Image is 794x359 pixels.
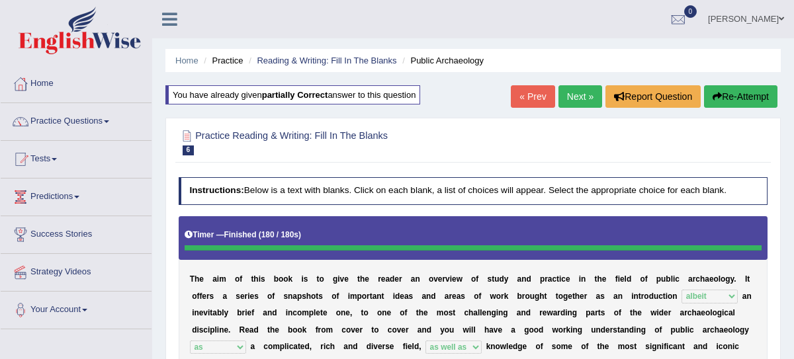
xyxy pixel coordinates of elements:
b: g [492,308,496,317]
b: v [203,308,208,317]
b: a [548,274,552,284]
b: e [709,274,714,284]
b: i [496,308,498,317]
b: m [350,292,357,301]
b: a [596,292,601,301]
b: s [488,274,492,284]
b: y [504,274,509,284]
b: h [468,308,473,317]
b: o [640,274,644,284]
b: f [240,274,242,284]
b: e [394,274,399,284]
b: e [199,274,204,284]
b: e [566,274,570,284]
b: a [705,274,709,284]
b: e [423,308,428,317]
b: n [267,308,272,317]
b: i [579,274,581,284]
b: u [494,274,499,284]
b: i [247,292,249,301]
b: a [742,292,747,301]
b: i [192,308,194,317]
b: o [644,292,648,301]
b: d [560,308,565,317]
b: e [452,292,457,301]
b: r [584,292,588,301]
b: d [526,308,531,317]
b: i [301,274,303,284]
b: l [625,274,627,284]
b: t [595,274,597,284]
b: h [253,274,258,284]
b: r [668,308,672,317]
b: d [390,274,394,284]
b: h [597,274,602,284]
b: f [197,292,199,301]
b: ( [259,230,261,239]
b: . [734,274,736,284]
b: d [272,308,277,317]
b: r [399,274,402,284]
b: e [438,274,443,284]
a: Reading & Writing: Fill In The Blanks [257,56,396,65]
b: r [641,292,644,301]
b: h [306,292,311,301]
b: a [222,292,227,301]
b: s [449,308,453,317]
b: T [190,274,195,284]
b: t [361,308,363,317]
b: c [675,274,680,284]
b: t [370,292,373,301]
b: o [362,292,367,301]
b: n [498,308,503,317]
b: o [705,308,710,317]
b: o [474,292,478,301]
b: o [429,274,433,284]
b: o [192,292,197,301]
b: r [367,292,370,301]
b: e [543,308,547,317]
b: f [272,292,275,301]
b: a [688,274,693,284]
b: s [283,292,288,301]
b: o [712,308,717,317]
b: t [545,292,547,301]
b: f [619,308,621,317]
b: d [649,292,654,301]
b: a [473,308,478,317]
b: h [633,308,637,317]
b: e [202,292,206,301]
b: e [386,308,391,317]
b: m [219,274,226,284]
b: a [292,292,297,301]
b: a [373,292,377,301]
b: g [725,274,730,284]
b: g [333,274,337,284]
b: e [637,308,642,317]
b: t [251,274,253,284]
b: r [557,308,560,317]
b: r [501,292,504,301]
b: p [297,292,302,301]
b: p [357,292,362,301]
b: n [382,308,386,317]
b: a [263,308,267,317]
b: a [697,308,701,317]
b: c [552,274,556,284]
b: o [400,308,404,317]
b: b [237,308,242,317]
b: Instructions: [189,185,243,195]
b: i [245,308,247,317]
b: n [486,308,491,317]
button: Report Question [605,85,701,108]
b: r [522,292,525,301]
b: o [283,274,288,284]
b: f [478,292,481,301]
a: Home [175,56,198,65]
b: o [443,308,448,317]
b: e [323,308,328,317]
b: i [666,292,668,301]
b: h [691,308,696,317]
b: l [671,274,673,284]
b: e [452,274,457,284]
